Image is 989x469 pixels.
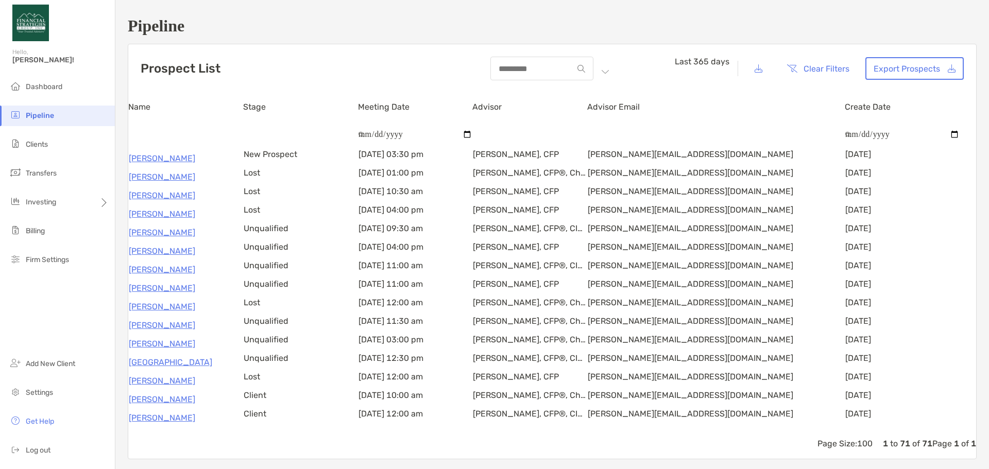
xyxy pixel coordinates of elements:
div: [PERSON_NAME][EMAIL_ADDRESS][DOMAIN_NAME] [587,390,845,408]
div: Lost [243,297,358,316]
span: Firm Settings [26,255,69,264]
img: billing icon [9,224,22,236]
div: [DATE] [845,186,960,204]
a: [PERSON_NAME] [129,207,195,220]
span: Meeting Date [358,102,410,112]
span: Name [128,102,150,112]
span: 1 [883,439,888,448]
div: [PERSON_NAME][EMAIL_ADDRESS][DOMAIN_NAME] [587,186,845,204]
a: [PERSON_NAME] [129,374,195,387]
div: [DATE] 12:30 pm [358,353,472,371]
div: [PERSON_NAME], CFP®, ChFC®, CDAA [472,167,587,186]
a: [PERSON_NAME] [129,263,195,276]
div: [PERSON_NAME], CFP®, CIMA®, ChFC®, CAP®, MSFS [472,408,587,427]
span: to [890,439,898,448]
div: Client [243,390,358,408]
div: Lost [243,186,358,204]
div: [PERSON_NAME][EMAIL_ADDRESS][DOMAIN_NAME] [587,223,845,241]
img: Arrow down [602,68,609,76]
div: Unqualified [243,427,358,445]
span: of [961,439,969,448]
span: 71 [900,439,910,448]
span: Log out [26,446,50,455]
span: Advisor [472,102,502,112]
div: [DATE] 09:30 am [358,223,472,241]
div: [PERSON_NAME][EMAIL_ADDRESS][DOMAIN_NAME] [587,204,845,223]
div: Unqualified [243,353,358,371]
img: firm-settings icon [9,253,22,265]
input: Name Filter Input [128,130,243,139]
div: [DATE] [845,279,960,297]
div: [PERSON_NAME][EMAIL_ADDRESS][DOMAIN_NAME] [587,334,845,353]
img: add_new_client icon [9,357,22,369]
div: [DATE] 12:00 am [358,408,472,427]
div: [DATE] [845,297,960,316]
span: Add New Client [26,359,75,368]
div: [PERSON_NAME], CFP [472,186,587,204]
p: [PERSON_NAME] [129,319,195,332]
p: [PERSON_NAME] [129,152,195,165]
div: [PERSON_NAME], CFP®, ChFC®, CDAA [472,316,587,334]
span: of [912,439,920,448]
div: [DATE] [845,334,960,353]
span: Settings [26,388,53,397]
div: [DATE] [845,204,960,223]
div: [PERSON_NAME], CFP®, ChFC®, CDAA [472,334,587,353]
div: [PERSON_NAME], CFP [472,371,587,390]
p: [GEOGRAPHIC_DATA] [129,356,212,369]
span: Last 365 days [675,57,729,66]
span: Create Date [845,102,891,112]
span: Transfers [26,169,57,178]
div: Unqualified [243,223,358,241]
div: [DATE] 01:00 pm [358,167,472,186]
div: [PERSON_NAME][EMAIL_ADDRESS][DOMAIN_NAME] [587,353,845,371]
img: logout icon [9,443,22,456]
img: investing icon [9,195,22,207]
a: [PERSON_NAME] [129,411,195,424]
span: Get Help [26,417,54,426]
img: dashboard icon [9,80,22,92]
div: [DATE] [845,149,960,167]
p: [PERSON_NAME] [129,245,195,257]
div: Unqualified [243,241,358,260]
span: [PERSON_NAME]! [12,56,109,64]
div: [DATE] 11:30 am [358,316,472,334]
div: [DATE] 04:00 pm [358,204,472,223]
div: [DATE] 10:30 am [358,186,472,204]
p: [PERSON_NAME] [129,282,195,294]
img: pipeline icon [9,109,22,121]
span: Dashboard [26,82,62,91]
div: Page Size: [817,439,857,448]
span: Billing [26,227,45,235]
a: Export Prospects [865,57,964,80]
div: New Prospect [243,149,358,167]
div: Lost [243,204,358,223]
span: Pipeline [26,111,54,120]
a: [PERSON_NAME] [129,300,195,313]
div: [DATE] 03:30 pm [358,149,472,167]
div: [PERSON_NAME][EMAIL_ADDRESS][DOMAIN_NAME] [587,408,845,427]
div: Unqualified [243,316,358,334]
div: [PERSON_NAME], CFP®, CIMA®, ChFC®, CAP®, MSFS [472,353,587,371]
div: [DATE] 12:00 am [358,371,472,390]
input: Create Date Filter Input [845,129,960,140]
div: [PERSON_NAME], CFP [472,241,587,260]
a: [PERSON_NAME] [129,170,195,183]
button: Clear Filters [779,57,857,80]
img: settings icon [9,386,22,398]
div: [DATE] 10:00 am [358,390,472,408]
div: [PERSON_NAME], CFP®, CIMA®, ChFC®, CAP®, MSFS [472,260,587,279]
div: [DATE] [845,316,960,334]
span: 1 [971,439,976,448]
div: [DATE] [845,167,960,186]
a: [PERSON_NAME] [129,393,195,406]
div: Unqualified [243,279,358,297]
div: [PERSON_NAME], CFP [472,279,587,297]
span: 1 [954,439,959,448]
div: [PERSON_NAME][EMAIL_ADDRESS][DOMAIN_NAME] [587,149,845,167]
h1: Pipeline [128,16,977,36]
